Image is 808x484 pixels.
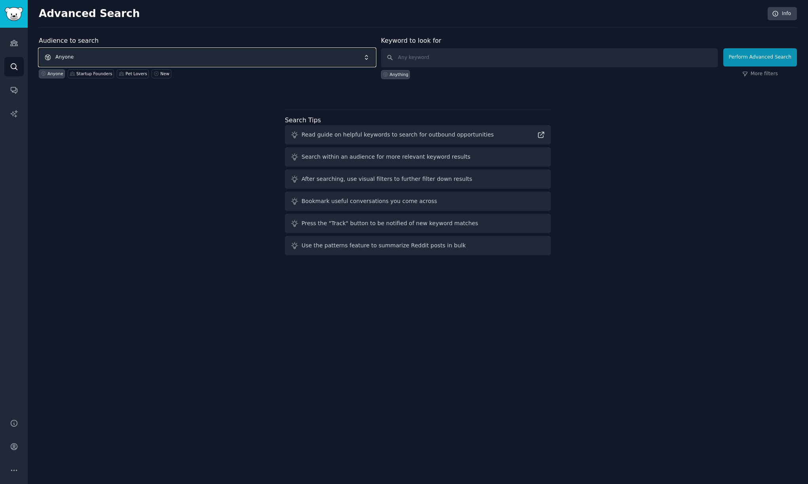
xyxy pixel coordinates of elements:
button: Anyone [39,48,376,66]
div: Pet Lovers [125,71,147,76]
div: After searching, use visual filters to further filter down results [302,175,472,183]
h2: Advanced Search [39,8,763,20]
a: New [152,69,171,78]
img: GummySearch logo [5,7,23,21]
div: Use the patterns feature to summarize Reddit posts in bulk [302,241,466,250]
div: Read guide on helpful keywords to search for outbound opportunities [302,131,494,139]
label: Audience to search [39,37,99,44]
div: Bookmark useful conversations you come across [302,197,437,205]
a: More filters [742,70,778,78]
label: Search Tips [285,116,321,124]
div: New [160,71,169,76]
div: Search within an audience for more relevant keyword results [302,153,470,161]
div: Startup Founders [76,71,112,76]
input: Any keyword [381,48,718,67]
div: Anyone [47,71,63,76]
a: Info [768,7,797,21]
button: Perform Advanced Search [723,48,797,66]
label: Keyword to look for [381,37,442,44]
div: Anything [390,72,408,77]
div: Press the "Track" button to be notified of new keyword matches [302,219,478,228]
